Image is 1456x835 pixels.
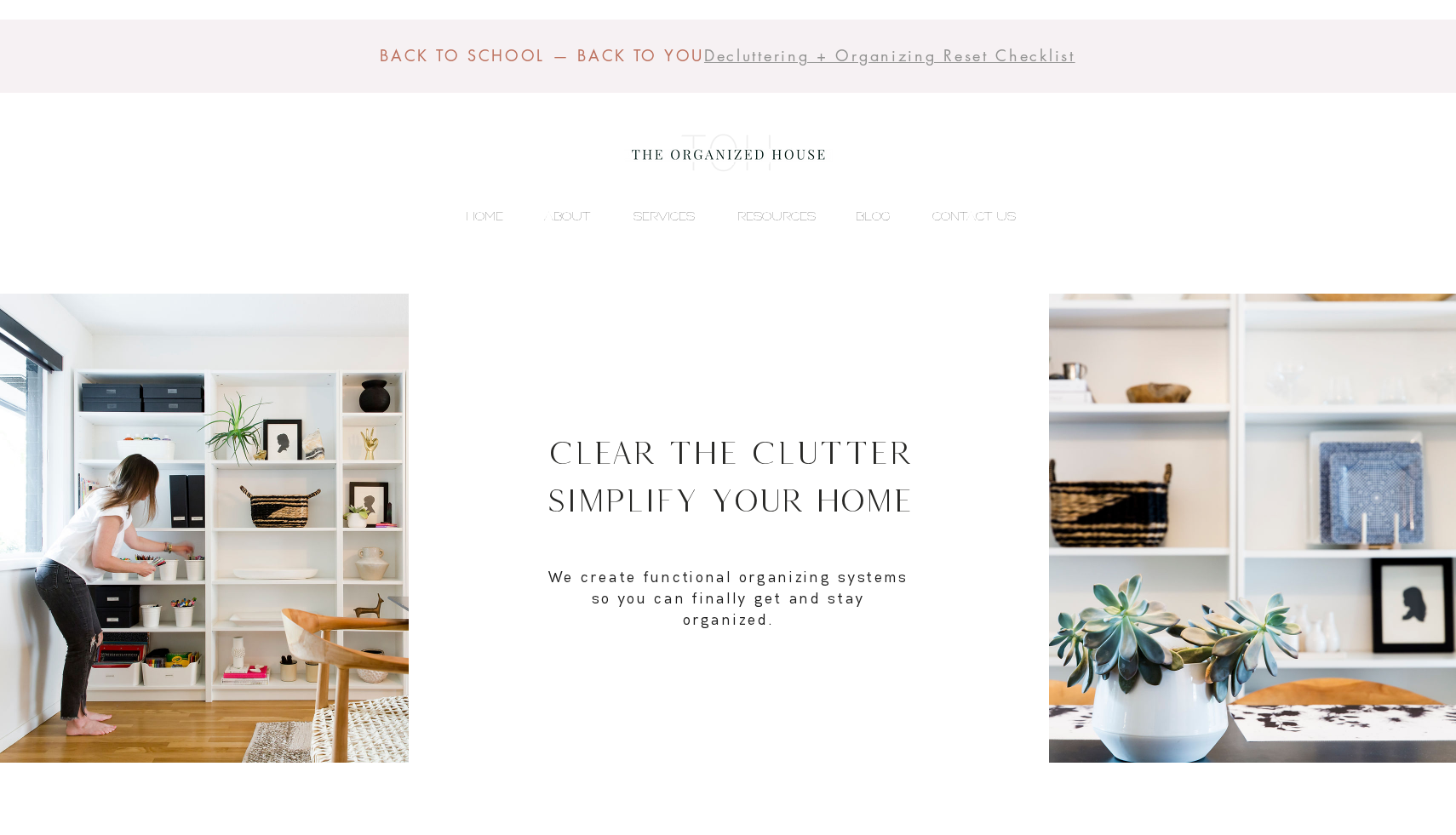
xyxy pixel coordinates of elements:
[545,566,911,631] p: We create functional organizing systems so you can finally get and stay organized.
[703,203,824,229] a: RESOURCES
[512,203,599,229] a: ABOUT
[380,45,704,66] span: BACK TO SCHOOL — BACK TO YOU
[924,203,1024,229] p: CONTACT US
[624,119,833,187] img: the organized house
[599,203,703,229] a: SERVICES
[899,203,1024,229] a: CONTACT US
[536,203,599,229] p: ABOUT
[547,434,913,518] span: Clear The Clutter Simplify Your Home
[729,203,824,229] p: RESOURCES
[433,203,512,229] a: HOME
[824,203,899,229] a: BLOG
[847,203,899,229] p: BLOG
[625,203,703,229] p: SERVICES
[433,203,1024,229] nav: Site
[704,46,1075,66] a: Decluttering + Organizing Reset Checklist
[457,203,512,229] p: HOME
[704,45,1075,66] span: Decluttering + Organizing Reset Checklist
